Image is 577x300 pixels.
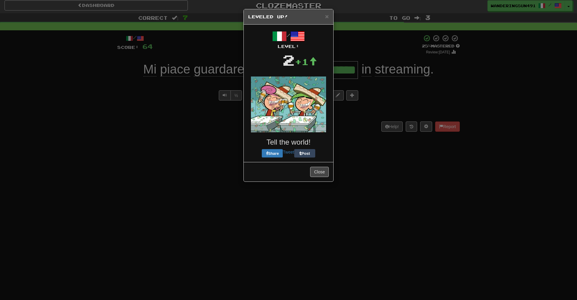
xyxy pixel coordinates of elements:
[262,149,283,157] button: Share
[294,149,315,157] button: Post
[248,43,329,49] div: Level:
[325,13,329,19] button: Close
[295,56,317,68] div: +1
[310,167,329,177] button: Close
[251,76,326,132] img: fairly-odd-parents-da00311291977d55ff188899e898f38bf0ea27628e4b7d842fa96e17094d9a08.gif
[282,49,295,70] div: 2
[248,138,329,146] h3: Tell the world!
[248,14,329,20] h5: Leveled Up!
[283,150,294,154] a: Tweet
[248,29,329,49] div: /
[325,13,329,20] span: ×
